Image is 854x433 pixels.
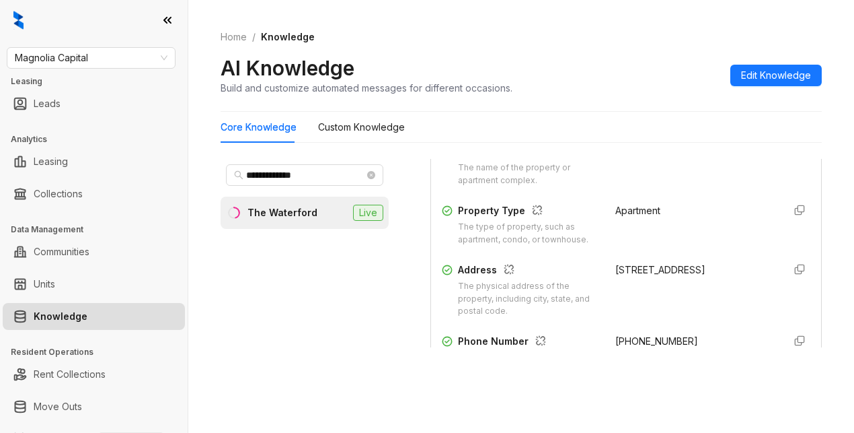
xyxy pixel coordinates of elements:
[221,55,354,81] h2: AI Knowledge
[221,120,297,135] div: Core Knowledge
[34,393,82,420] a: Move Outs
[34,180,83,207] a: Collections
[221,81,512,95] div: Build and customize automated messages for different occasions.
[458,162,599,187] div: The name of the property or apartment complex.
[367,171,375,179] span: close-circle
[741,68,811,83] span: Edit Knowledge
[11,224,188,236] h3: Data Management
[615,205,660,216] span: Apartment
[458,221,599,246] div: The type of property, such as apartment, condo, or townhouse.
[34,271,55,298] a: Units
[458,334,599,352] div: Phone Number
[3,271,185,298] li: Units
[3,90,185,117] li: Leads
[34,90,61,117] a: Leads
[353,205,383,221] span: Live
[3,238,185,265] li: Communities
[11,75,188,88] h3: Leasing
[11,346,188,358] h3: Resident Operations
[3,180,185,207] li: Collections
[458,263,599,280] div: Address
[252,30,256,44] li: /
[34,148,68,175] a: Leasing
[3,361,185,388] li: Rent Collections
[318,120,405,135] div: Custom Knowledge
[3,148,185,175] li: Leasing
[458,280,599,319] div: The physical address of the property, including city, state, and postal code.
[261,31,315,42] span: Knowledge
[3,303,185,330] li: Knowledge
[730,65,822,86] button: Edit Knowledge
[34,303,87,330] a: Knowledge
[218,30,249,44] a: Home
[247,205,317,220] div: The Waterford
[15,48,167,68] span: Magnolia Capital
[34,238,89,265] a: Communities
[34,361,106,388] a: Rent Collections
[11,133,188,145] h3: Analytics
[13,11,24,30] img: logo
[458,203,599,221] div: Property Type
[3,393,185,420] li: Move Outs
[615,263,773,277] div: [STREET_ADDRESS]
[234,170,243,180] span: search
[615,335,698,347] span: [PHONE_NUMBER]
